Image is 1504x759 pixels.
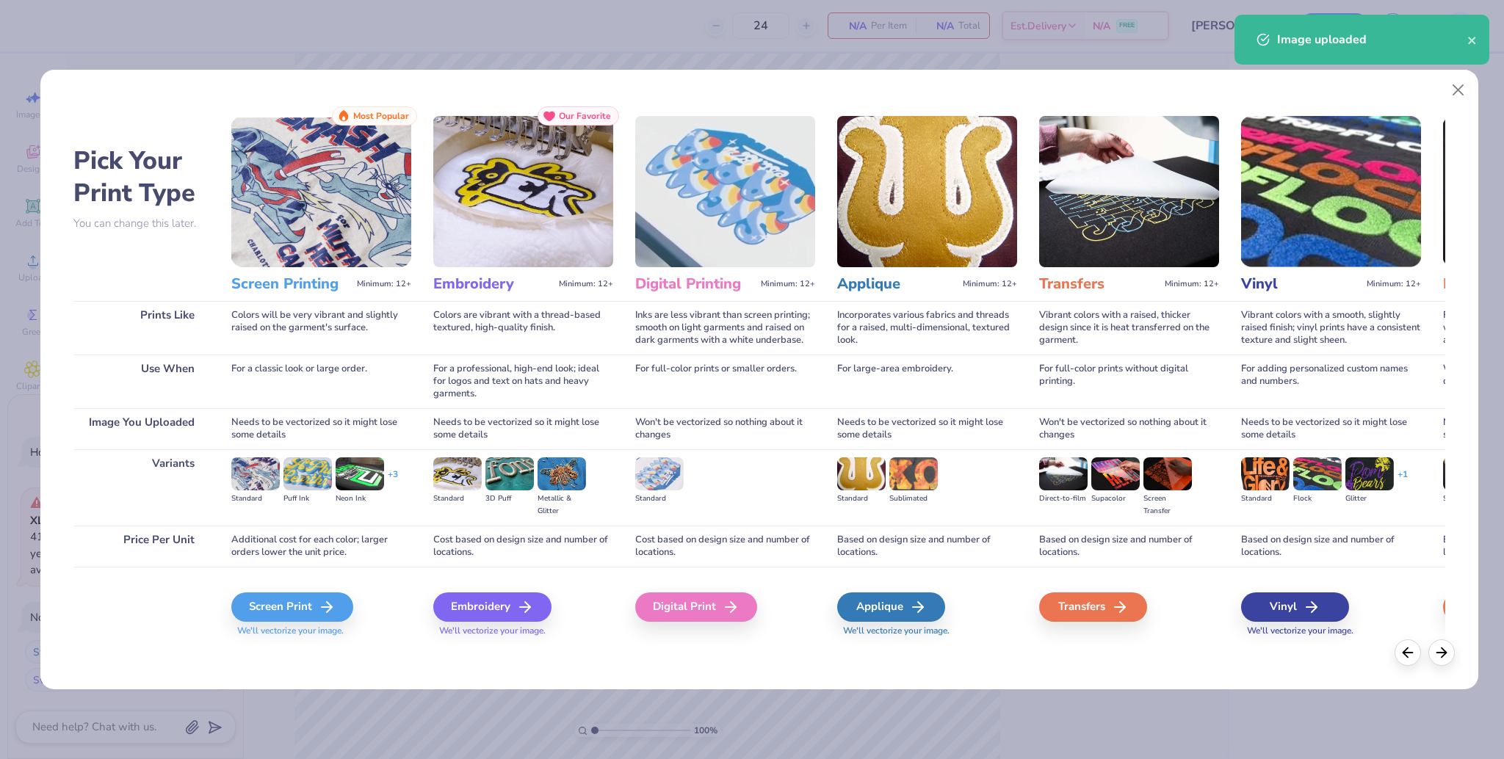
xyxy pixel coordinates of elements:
img: Glitter [1345,457,1394,490]
div: Applique [837,592,945,622]
img: Direct-to-film [1039,457,1088,490]
img: Standard [231,457,280,490]
h3: Embroidery [433,275,553,294]
div: Vibrant colors with a raised, thicker design since it is heat transferred on the garment. [1039,301,1219,355]
div: Needs to be vectorized so it might lose some details [1241,408,1421,449]
button: Close [1445,76,1472,104]
span: We'll vectorize your image. [837,625,1017,637]
div: Won't be vectorized so nothing about it changes [1039,408,1219,449]
div: + 1 [1398,468,1408,493]
span: Most Popular [353,111,409,121]
img: Transfers [1039,116,1219,267]
div: Incorporates various fabrics and threads for a raised, multi-dimensional, textured look. [837,301,1017,355]
div: Glitter [1345,493,1394,505]
button: close [1467,31,1478,48]
img: Metallic & Glitter [538,457,586,490]
img: Screen Printing [231,116,411,267]
div: For a professional, high-end look; ideal for logos and text on hats and heavy garments. [433,355,613,408]
img: Supacolor [1091,457,1140,490]
img: Standard [635,457,684,490]
img: Puff Ink [283,457,332,490]
div: Needs to be vectorized so it might lose some details [433,408,613,449]
div: Based on design size and number of locations. [1241,526,1421,567]
div: Colors are vibrant with a thread-based textured, high-quality finish. [433,301,613,355]
img: Applique [837,116,1017,267]
div: For large-area embroidery. [837,355,1017,408]
img: Standard [1443,457,1492,490]
div: Flock [1293,493,1342,505]
h2: Pick Your Print Type [73,145,209,209]
img: Standard [837,457,886,490]
img: Standard [433,457,482,490]
div: Won't be vectorized so nothing about it changes [635,408,815,449]
div: For full-color prints or smaller orders. [635,355,815,408]
p: You can change this later. [73,217,209,230]
div: Screen Print [231,592,353,622]
div: Direct-to-film [1039,493,1088,505]
h3: Digital Printing [635,275,755,294]
div: Image uploaded [1277,31,1467,48]
div: Puff Ink [283,493,332,505]
div: Cost based on design size and number of locations. [433,526,613,567]
img: Neon Ink [336,457,384,490]
span: We'll vectorize your image. [231,625,411,637]
div: Standard [231,493,280,505]
span: Minimum: 12+ [1367,279,1421,289]
div: Vinyl [1241,592,1349,622]
div: Based on design size and number of locations. [1039,526,1219,567]
img: Screen Transfer [1143,457,1192,490]
div: Vibrant colors with a smooth, slightly raised finish; vinyl prints have a consistent texture and ... [1241,301,1421,355]
div: Standard [635,493,684,505]
span: Minimum: 12+ [1165,279,1219,289]
h3: Applique [837,275,957,294]
span: Minimum: 12+ [761,279,815,289]
div: Prints Like [73,301,209,355]
div: Additional cost for each color; larger orders lower the unit price. [231,526,411,567]
h3: Screen Printing [231,275,351,294]
span: We'll vectorize your image. [433,625,613,637]
div: 3D Puff [485,493,534,505]
div: Image You Uploaded [73,408,209,449]
div: Inks are less vibrant than screen printing; smooth on light garments and raised on dark garments ... [635,301,815,355]
span: Minimum: 12+ [357,279,411,289]
div: Sublimated [889,493,938,505]
span: Minimum: 12+ [963,279,1017,289]
div: Screen Transfer [1143,493,1192,517]
div: Needs to be vectorized so it might lose some details [837,408,1017,449]
div: Cost based on design size and number of locations. [635,526,815,567]
div: Metallic & Glitter [538,493,586,517]
div: Digital Print [635,592,757,622]
h3: Vinyl [1241,275,1361,294]
img: 3D Puff [485,457,534,490]
img: Vinyl [1241,116,1421,267]
div: Needs to be vectorized so it might lose some details [231,408,411,449]
div: Transfers [1039,592,1147,622]
div: + 3 [388,468,398,493]
h3: Transfers [1039,275,1159,294]
div: For full-color prints without digital printing. [1039,355,1219,408]
div: Embroidery [433,592,552,622]
img: Standard [1241,457,1290,490]
div: For adding personalized custom names and numbers. [1241,355,1421,408]
div: Based on design size and number of locations. [837,526,1017,567]
span: Minimum: 12+ [559,279,613,289]
div: Standard [1443,493,1492,505]
div: Standard [837,493,886,505]
div: Colors will be very vibrant and slightly raised on the garment's surface. [231,301,411,355]
div: Neon Ink [336,493,384,505]
img: Embroidery [433,116,613,267]
div: Price Per Unit [73,526,209,567]
div: Standard [1241,493,1290,505]
div: For a classic look or large order. [231,355,411,408]
div: Standard [433,493,482,505]
span: Our Favorite [559,111,611,121]
img: Digital Printing [635,116,815,267]
div: Supacolor [1091,493,1140,505]
img: Flock [1293,457,1342,490]
div: Variants [73,449,209,525]
div: Use When [73,355,209,408]
img: Sublimated [889,457,938,490]
span: We'll vectorize your image. [1241,625,1421,637]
